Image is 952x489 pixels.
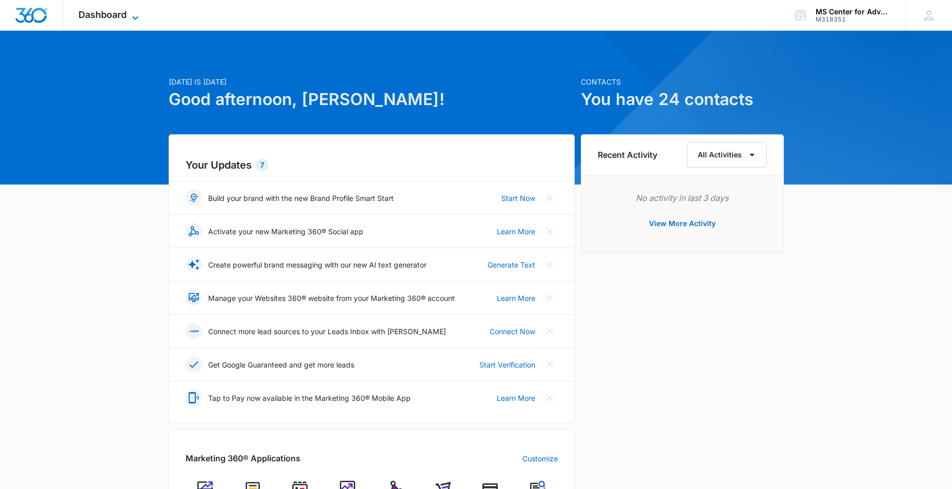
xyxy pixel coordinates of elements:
div: account id [816,16,890,23]
a: Connect Now [490,326,535,337]
div: 7 [256,159,269,171]
a: Start Verification [479,359,535,370]
a: Generate Text [488,259,535,270]
a: Learn More [497,226,535,237]
h1: Good afternoon, [PERSON_NAME]! [169,87,575,112]
a: Learn More [497,393,535,403]
p: Get Google Guaranteed and get more leads [208,359,354,370]
button: Close [541,356,558,373]
p: Contacts [581,76,784,87]
button: Close [541,290,558,306]
h2: Marketing 360® Applications [186,452,300,464]
p: Tap to Pay now available in the Marketing 360® Mobile App [208,393,411,403]
p: Manage your Websites 360® website from your Marketing 360® account [208,293,455,303]
div: account name [816,8,890,16]
p: No activity in last 3 days [598,192,767,204]
p: Create powerful brand messaging with our new AI text generator [208,259,427,270]
button: Close [541,323,558,339]
button: View More Activity [639,211,726,236]
button: Close [541,190,558,206]
a: Start Now [501,193,535,203]
h2: Your Updates [186,157,558,173]
p: Build your brand with the new Brand Profile Smart Start [208,193,394,203]
button: Close [541,390,558,406]
a: Customize [522,453,558,464]
a: Learn More [497,293,535,303]
button: Close [541,256,558,273]
p: Activate your new Marketing 360® Social app [208,226,363,237]
p: [DATE] is [DATE] [169,76,575,87]
span: Dashboard [78,9,127,20]
h6: Recent Activity [598,149,657,161]
button: All Activities [687,142,767,168]
p: Connect more lead sources to your Leads Inbox with [PERSON_NAME] [208,326,446,337]
h1: You have 24 contacts [581,87,784,112]
button: Close [541,223,558,239]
